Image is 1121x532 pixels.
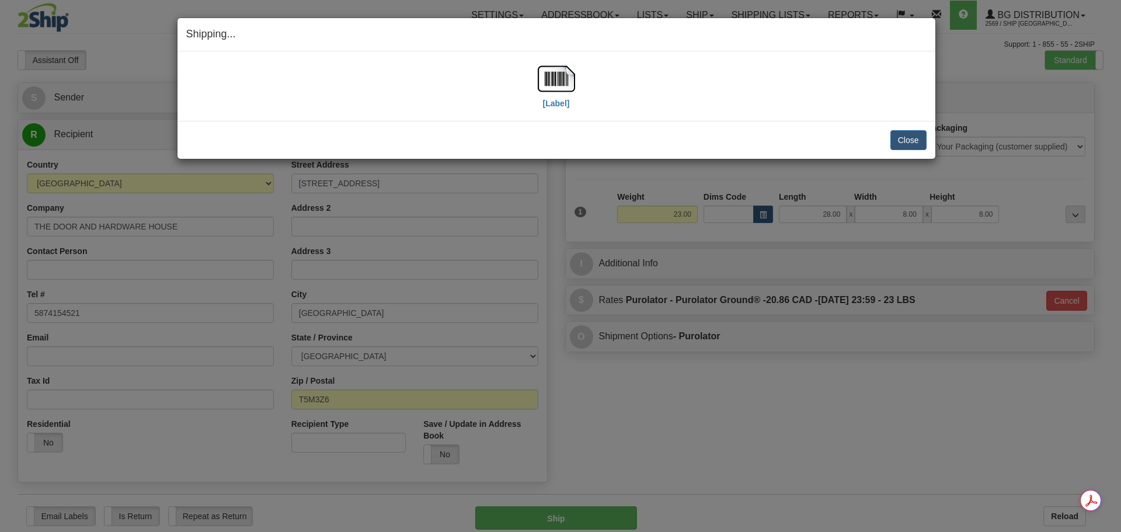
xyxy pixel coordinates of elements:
label: [Label] [543,98,570,109]
img: barcode.jpg [538,60,575,98]
a: [Label] [538,73,575,107]
button: Close [890,130,927,150]
iframe: chat widget [1094,206,1120,325]
span: Shipping... [186,28,236,40]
